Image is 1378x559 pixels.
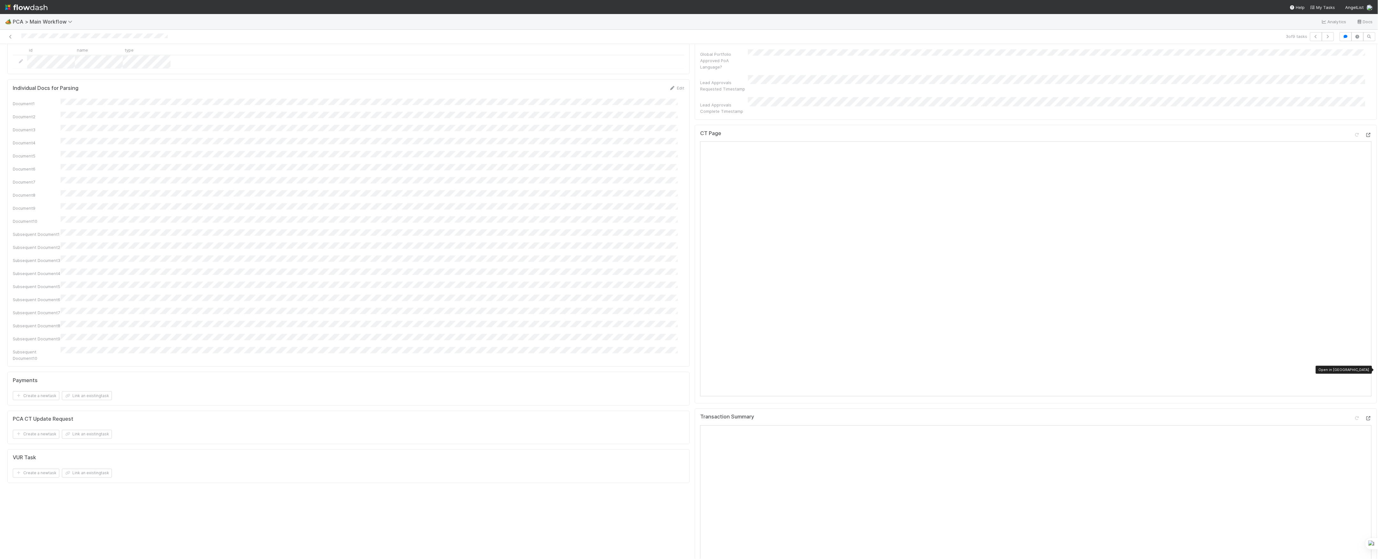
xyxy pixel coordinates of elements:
[13,231,61,237] div: Subsequent Document1
[62,469,112,478] button: Link an existingtask
[13,416,73,423] h5: PCA CT Update Request
[13,323,61,329] div: Subsequent Document8
[13,469,59,478] button: Create a newtask
[13,349,61,361] div: Subsequent Document10
[13,153,61,159] div: Document5
[1321,18,1346,25] a: Analytics
[13,85,78,91] h5: Individual Docs for Parsing
[27,45,75,55] div: id
[13,336,61,342] div: Subsequent Document9
[13,296,61,303] div: Subsequent Document6
[62,391,112,400] button: Link an existingtask
[1367,4,1373,11] img: avatar_b6a6ccf4-6160-40f7-90da-56c3221167ae.png
[1286,33,1308,40] span: 3 of 9 tasks
[13,309,61,316] div: Subsequent Document7
[13,391,59,400] button: Create a newtask
[1357,18,1373,25] a: Docs
[13,283,61,290] div: Subsequent Document5
[1290,4,1305,11] div: Help
[13,192,61,198] div: Document8
[62,430,112,439] button: Link an existingtask
[75,45,123,55] div: name
[700,414,754,420] h5: Transaction Summary
[1310,4,1335,11] a: My Tasks
[1310,5,1335,10] span: My Tasks
[13,455,36,461] h5: VUR Task
[13,244,61,250] div: Subsequent Document2
[13,179,61,185] div: Document7
[1345,5,1364,10] span: AngelList
[669,85,684,91] a: Edit
[13,140,61,146] div: Document4
[123,45,171,55] div: type
[13,166,61,172] div: Document6
[13,113,61,120] div: Document2
[13,127,61,133] div: Document3
[5,2,48,13] img: logo-inverted-e16ddd16eac7371096b0.svg
[13,218,61,224] div: Document10
[13,257,61,264] div: Subsequent Document3
[13,18,76,25] span: PCA > Main Workflow
[5,19,11,24] span: 🏕️
[700,51,748,70] div: Global Portfolio Approved PoA Language?
[13,270,61,277] div: Subsequent Document4
[700,79,748,92] div: Lead Approvals Requested Timestamp
[13,377,38,384] h5: Payments
[700,102,748,114] div: Lead Approvals Complete Timestamp
[13,100,61,107] div: Document1
[13,430,59,439] button: Create a newtask
[700,130,721,137] h5: CT Page
[13,205,61,211] div: Document9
